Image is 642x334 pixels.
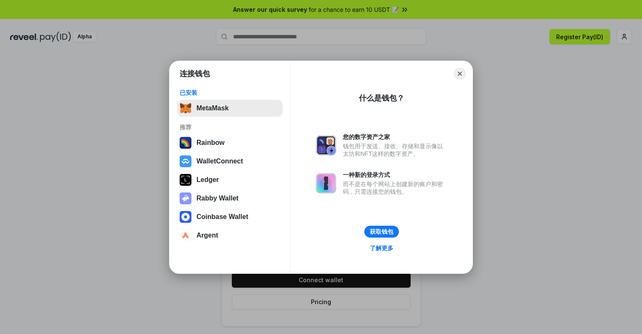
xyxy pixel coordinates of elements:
img: svg+xml,%3Csvg%20width%3D%2228%22%20height%3D%2228%22%20viewBox%3D%220%200%2028%2028%22%20fill%3D... [180,155,191,167]
img: svg+xml,%3Csvg%20xmlns%3D%22http%3A%2F%2Fwww.w3.org%2F2000%2Fsvg%22%20fill%3D%22none%22%20viewBox... [180,192,191,204]
button: 获取钱包 [364,226,399,238]
div: 您的数字资产之家 [343,133,447,141]
button: Argent [177,227,283,244]
button: WalletConnect [177,153,283,170]
h1: 连接钱包 [180,69,210,79]
button: MetaMask [177,100,283,117]
button: Coinbase Wallet [177,208,283,225]
button: Rabby Wallet [177,190,283,207]
img: svg+xml,%3Csvg%20xmlns%3D%22http%3A%2F%2Fwww.w3.org%2F2000%2Fsvg%22%20fill%3D%22none%22%20viewBox... [316,135,336,155]
button: Ledger [177,171,283,188]
div: Coinbase Wallet [196,213,248,221]
img: svg+xml,%3Csvg%20width%3D%2228%22%20height%3D%2228%22%20viewBox%3D%220%200%2028%2028%22%20fill%3D... [180,230,191,241]
div: Rabby Wallet [196,195,239,202]
div: WalletConnect [196,158,243,165]
div: 一种新的登录方式 [343,171,447,179]
img: svg+xml,%3Csvg%20fill%3D%22none%22%20height%3D%2233%22%20viewBox%3D%220%200%2035%2033%22%20width%... [180,102,191,114]
div: MetaMask [196,104,228,112]
div: 什么是钱包？ [359,93,404,103]
div: 了解更多 [370,244,393,252]
div: 获取钱包 [370,228,393,235]
img: svg+xml,%3Csvg%20width%3D%22120%22%20height%3D%22120%22%20viewBox%3D%220%200%20120%20120%22%20fil... [180,137,191,149]
img: svg+xml,%3Csvg%20xmlns%3D%22http%3A%2F%2Fwww.w3.org%2F2000%2Fsvg%22%20width%3D%2228%22%20height%3... [180,174,191,186]
img: svg+xml,%3Csvg%20width%3D%2228%22%20height%3D%2228%22%20viewBox%3D%220%200%2028%2028%22%20fill%3D... [180,211,191,223]
div: Argent [196,232,218,239]
button: Rainbow [177,134,283,151]
a: 了解更多 [365,243,398,254]
div: 推荐 [180,123,280,131]
div: Ledger [196,176,219,184]
div: 已安装 [180,89,280,96]
div: 钱包用于发送、接收、存储和显示像以太坊和NFT这样的数字资产。 [343,142,447,158]
button: Close [454,68,466,80]
img: svg+xml,%3Csvg%20xmlns%3D%22http%3A%2F%2Fwww.w3.org%2F2000%2Fsvg%22%20fill%3D%22none%22%20viewBox... [316,173,336,193]
div: Rainbow [196,139,225,147]
div: 而不是在每个网站上创建新的账户和密码，只需连接您的钱包。 [343,180,447,195]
